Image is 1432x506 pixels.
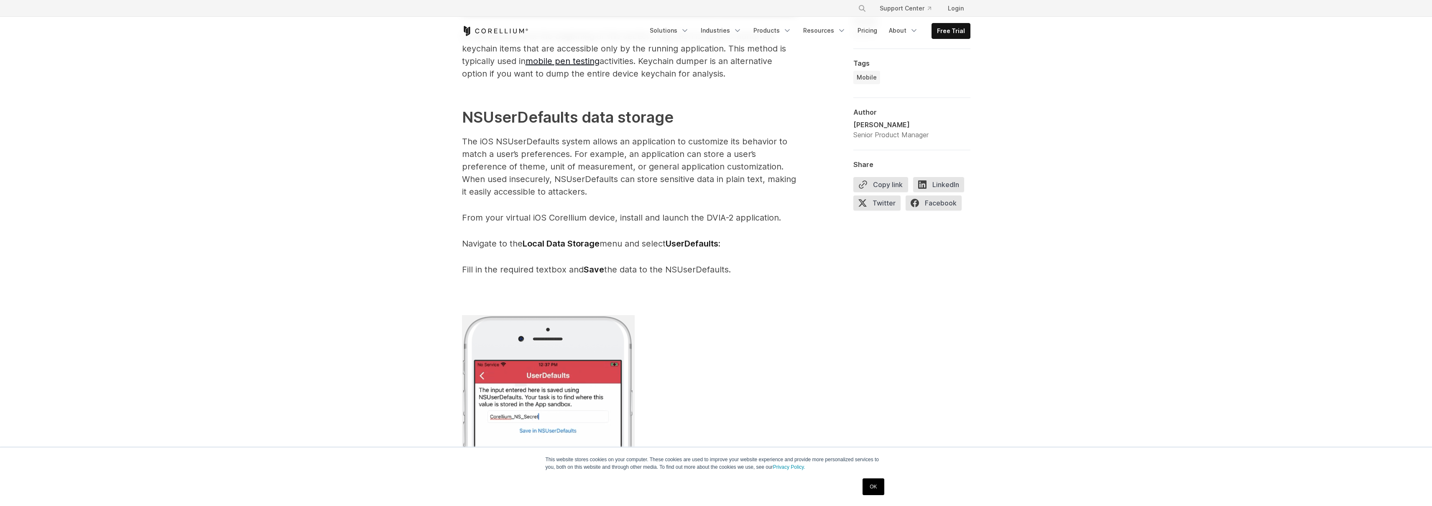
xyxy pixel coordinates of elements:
[853,23,882,38] a: Pricing
[941,1,970,16] a: Login
[853,120,929,130] div: [PERSON_NAME]
[696,23,747,38] a: Industries
[523,239,600,249] strong: Local Data Storage
[584,265,604,275] strong: Save
[462,26,528,36] a: Corellium Home
[853,59,970,67] div: Tags
[462,263,796,276] p: Fill in the required textbox and the data to the NSUserDefaults.
[462,135,796,198] p: The iOS NSUserDefaults system allows an application to customize its behavior to match a user’s p...
[884,23,923,38] a: About
[748,23,796,38] a: Products
[462,106,796,128] h2: NSUserDefaults data storage
[798,23,851,38] a: Resources
[853,130,929,140] div: Senior Product Manager
[462,30,796,92] p: As we discussed at the beginning of this section, objection is used to dump the keychain items th...
[906,195,967,214] a: Facebook
[546,456,887,471] p: This website stores cookies on your computer. These cookies are used to improve your website expe...
[853,177,908,192] button: Copy link
[645,23,970,39] div: Navigation Menu
[855,1,870,16] button: Search
[853,195,901,211] span: Twitter
[913,177,969,195] a: LinkedIn
[853,195,906,214] a: Twitter
[913,177,964,192] span: LinkedIn
[526,56,600,66] a: mobile pen testing
[853,71,880,84] a: Mobile
[848,1,970,16] div: Navigation Menu
[645,23,694,38] a: Solutions
[462,237,796,250] p: Navigate to the menu and select
[853,160,970,169] div: Share
[666,239,720,249] strong: UserDefaults:
[906,195,962,211] span: Facebook
[863,478,884,495] a: OK
[873,1,938,16] a: Support Center
[857,73,877,82] span: Mobile
[853,108,970,116] div: Author
[462,211,796,224] p: From your virtual iOS Corellium device, install and launch the DVIA-2 application.
[773,464,805,470] a: Privacy Policy.
[932,23,970,39] a: Free Trial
